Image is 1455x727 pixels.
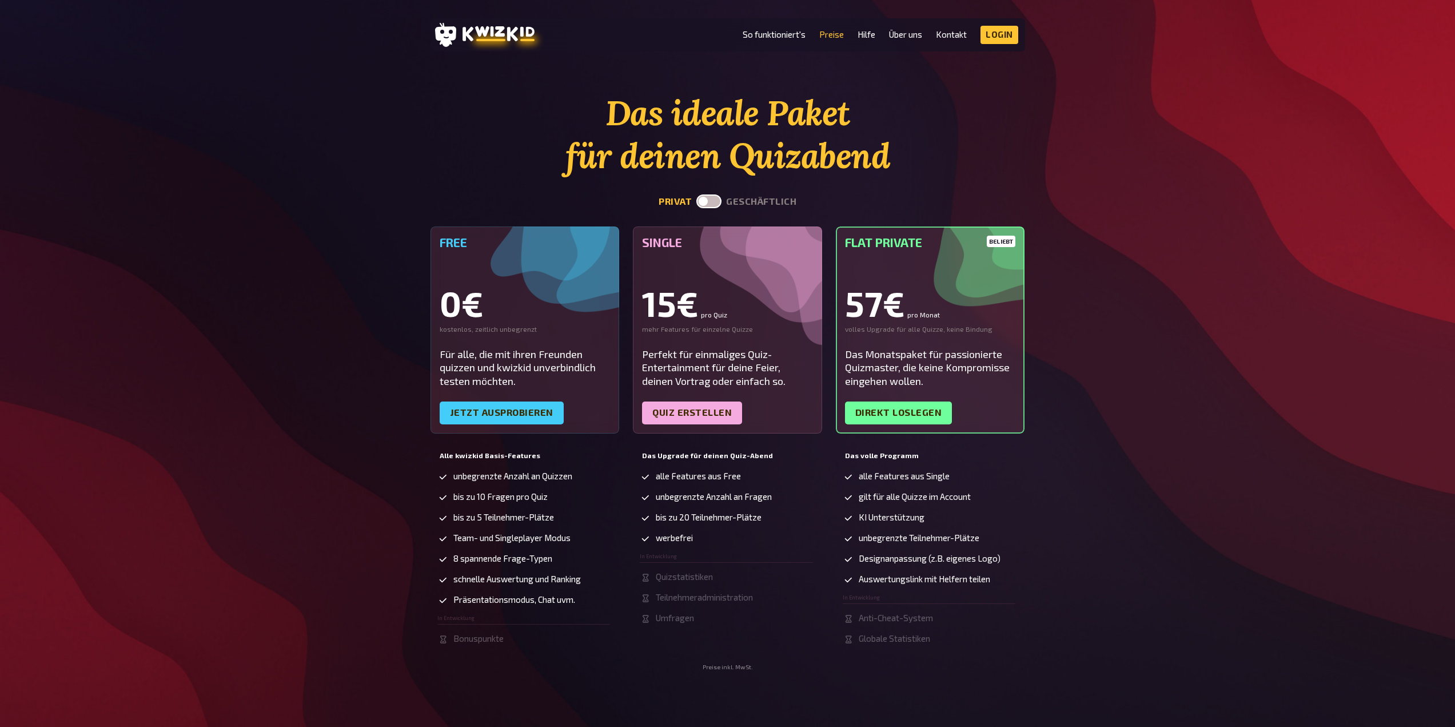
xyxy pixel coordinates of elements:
[440,325,611,334] div: kostenlos, zeitlich unbegrenzt
[859,613,933,623] span: Anti-Cheat-System
[642,286,813,320] div: 15€
[642,236,813,249] h5: Single
[440,402,564,424] a: Jetzt ausprobieren
[845,452,1016,460] h5: Das volle Programm
[659,196,692,207] button: privat
[656,533,693,543] span: werbefrei
[845,325,1016,334] div: volles Upgrade für alle Quizze, keine Bindung
[859,492,971,502] span: gilt für alle Quizze im Account
[453,554,552,563] span: 8 spannende Frage-Typen
[440,452,611,460] h5: Alle kwizkid Basis-Features
[858,30,875,39] a: Hilfe
[743,30,806,39] a: So funktioniert's
[980,26,1018,44] a: Login
[889,30,922,39] a: Über uns
[440,348,611,388] div: Für alle, die mit ihren Freunden quizzen und kwizkid unverbindlich testen möchten.
[845,286,1016,320] div: 57€
[642,325,813,334] div: mehr Features für einzelne Quizze
[936,30,967,39] a: Kontakt
[440,286,611,320] div: 0€
[859,471,950,481] span: alle Features aus Single
[656,613,694,623] span: Umfragen
[656,471,741,481] span: alle Features aus Free
[453,471,572,481] span: unbegrenzte Anzahl an Quizzen
[703,664,753,671] small: Preise inkl. MwSt.
[453,634,504,643] span: Bonuspunkte
[859,533,979,543] span: unbegrenzte Teilnehmer-Plätze
[453,595,575,605] span: Präsentationsmodus, Chat uvm.
[453,533,571,543] span: Team- und Singleplayer Modus
[453,574,581,584] span: schnelle Auswertung und Ranking
[656,572,713,582] span: Quizstatistiken
[640,554,677,559] span: In Entwicklung
[819,30,844,39] a: Preise
[701,311,727,318] small: pro Quiz
[430,92,1025,177] h1: Das ideale Paket für deinen Quizabend
[859,634,930,643] span: Globale Statistiken
[843,595,880,601] span: In Entwicklung
[642,348,813,388] div: Perfekt für einmaliges Quiz-Entertainment für deine Feier, deinen Vortrag oder einfach so.
[845,402,952,424] a: Direkt loslegen
[642,402,742,424] a: Quiz erstellen
[656,593,753,602] span: Teilnehmeradministration
[845,348,1016,388] div: Das Monatspaket für passionierte Quizmaster, die keine Kompromisse eingehen wollen.
[845,236,1016,249] h5: Flat Private
[859,554,1000,563] span: Designanpassung (z.B. eigenes Logo)
[656,492,772,502] span: unbegrenzte Anzahl an Fragen
[859,574,990,584] span: Auswertungslink mit Helfern teilen
[726,196,796,207] button: geschäftlich
[437,615,475,621] span: In Entwicklung
[642,452,813,460] h5: Das Upgrade für deinen Quiz-Abend
[453,513,554,522] span: bis zu 5 Teilnehmer-Plätze
[859,513,924,522] span: KI Unterstützung
[907,311,940,318] small: pro Monat
[440,236,611,249] h5: Free
[656,513,762,522] span: bis zu 20 Teilnehmer-Plätze
[453,492,548,502] span: bis zu 10 Fragen pro Quiz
